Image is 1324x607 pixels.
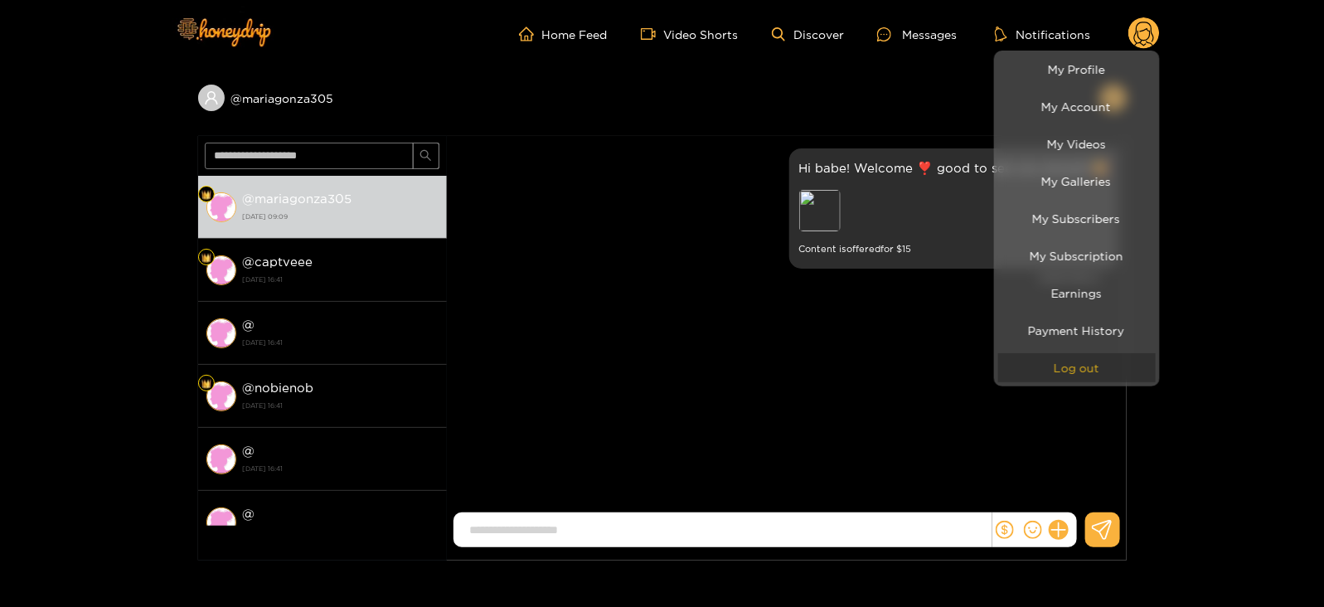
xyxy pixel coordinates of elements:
[998,167,1156,196] a: My Galleries
[998,92,1156,121] a: My Account
[998,204,1156,233] a: My Subscribers
[998,353,1156,382] button: Log out
[998,129,1156,158] a: My Videos
[998,241,1156,270] a: My Subscription
[998,55,1156,84] a: My Profile
[998,279,1156,308] a: Earnings
[998,316,1156,345] a: Payment History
